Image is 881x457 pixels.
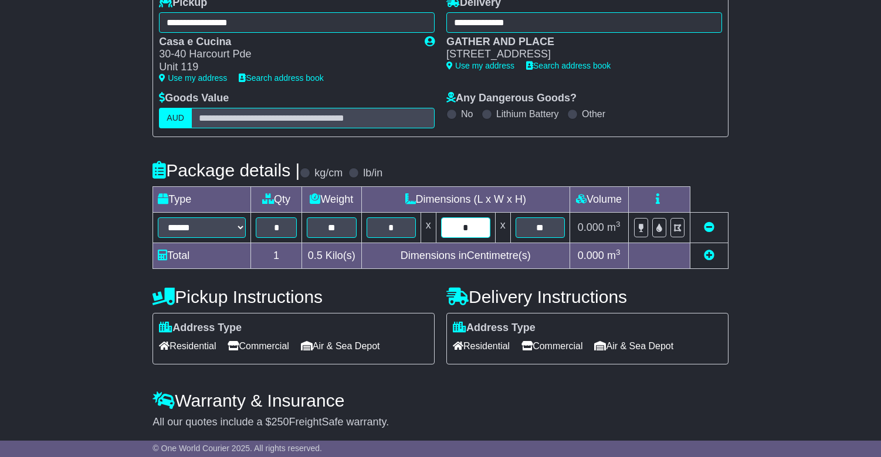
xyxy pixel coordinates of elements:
[570,186,628,212] td: Volume
[461,108,473,120] label: No
[421,212,436,243] td: x
[153,186,251,212] td: Type
[446,61,514,70] a: Use my address
[526,61,611,70] a: Search address book
[159,108,192,128] label: AUD
[153,243,251,268] td: Total
[363,167,382,180] label: lb/in
[314,167,343,180] label: kg/cm
[159,36,413,49] div: Casa e Cucina
[446,92,577,105] label: Any Dangerous Goods?
[453,322,536,335] label: Address Type
[361,186,570,212] td: Dimensions (L x W x H)
[453,337,510,355] span: Residential
[521,337,582,355] span: Commercial
[159,322,242,335] label: Address Type
[153,287,435,306] h4: Pickup Instructions
[153,161,300,180] h4: Package details |
[446,287,728,306] h4: Delivery Instructions
[594,337,673,355] span: Air & Sea Depot
[582,108,605,120] label: Other
[616,220,621,228] sup: 3
[361,243,570,268] td: Dimensions in Centimetre(s)
[578,221,604,233] span: 0.000
[446,36,710,49] div: GATHER AND PLACE
[159,337,216,355] span: Residential
[495,212,510,243] td: x
[496,108,559,120] label: Lithium Battery
[251,186,302,212] td: Qty
[704,221,714,233] a: Remove this item
[239,73,323,83] a: Search address book
[607,221,621,233] span: m
[153,444,322,453] span: © One World Courier 2025. All rights reserved.
[159,61,413,74] div: Unit 119
[446,48,710,61] div: [STREET_ADDRESS]
[153,391,728,410] h4: Warranty & Insurance
[228,337,289,355] span: Commercial
[251,243,302,268] td: 1
[271,416,289,428] span: 250
[578,250,604,261] span: 0.000
[301,337,380,355] span: Air & Sea Depot
[159,92,229,105] label: Goods Value
[159,48,413,61] div: 30-40 Harcourt Pde
[159,73,227,83] a: Use my address
[301,243,361,268] td: Kilo(s)
[704,250,714,261] a: Add new item
[616,248,621,257] sup: 3
[308,250,323,261] span: 0.5
[607,250,621,261] span: m
[153,416,728,429] div: All our quotes include a $ FreightSafe warranty.
[301,186,361,212] td: Weight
